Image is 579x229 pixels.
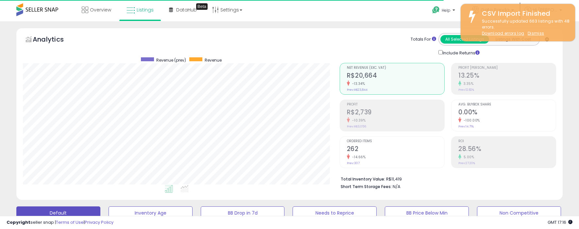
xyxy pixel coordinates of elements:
[458,161,475,165] small: Prev: 27.20%
[347,108,444,117] h2: R$2,739
[477,18,570,37] div: Successfully updated 663 listings with 48 errors.
[393,183,400,190] span: N/A
[137,7,154,13] span: Listings
[347,124,366,128] small: Prev: R$3,056
[458,124,474,128] small: Prev: 14.71%
[347,66,444,70] span: Net Revenue (Exc. VAT)
[477,9,570,18] div: CSV Import Finished
[458,103,556,106] span: Avg. Buybox Share
[196,3,208,10] div: Tooltip anchor
[458,72,556,81] h2: 13.25%
[109,206,193,219] button: Inventory Age
[347,161,360,165] small: Prev: 307
[432,6,440,14] i: Get Help
[458,108,556,117] h2: 0.00%
[528,30,544,36] u: Dismiss
[461,155,474,160] small: 5.00%
[341,176,385,182] b: Total Inventory Value:
[442,8,451,13] span: Help
[341,175,551,182] li: R$11,419
[90,7,111,13] span: Overview
[7,219,30,225] strong: Copyright
[347,103,444,106] span: Profit
[385,206,469,219] button: BB Price Below Min
[411,36,436,43] div: Totals For
[477,206,561,219] button: Non Competitive
[461,118,480,123] small: -100.00%
[7,219,113,226] div: seller snap | |
[458,140,556,143] span: ROI
[85,219,113,225] a: Privacy Policy
[440,35,489,44] button: All Selected Listings
[548,219,572,225] span: 2025-09-8 17:16 GMT
[350,81,365,86] small: -13.34%
[434,49,487,56] div: Include Returns
[341,184,392,189] b: Short Term Storage Fees:
[201,206,285,219] button: BB Drop in 7d
[176,7,197,13] span: DataHub
[347,145,444,154] h2: 262
[461,81,474,86] small: 3.35%
[205,57,222,63] span: Revenue
[350,118,366,123] small: -10.39%
[347,88,367,92] small: Prev: R$23,844
[427,1,462,21] a: Help
[482,30,524,36] a: Download errors log
[33,35,77,46] h5: Analytics
[347,140,444,143] span: Ordered Items
[458,66,556,70] span: Profit [PERSON_NAME]
[350,155,366,160] small: -14.66%
[16,206,100,219] button: Default
[56,219,84,225] a: Terms of Use
[458,88,474,92] small: Prev: 12.82%
[347,72,444,81] h2: R$20,664
[293,206,377,219] button: Needs to Reprice
[156,57,186,63] span: Revenue (prev)
[458,145,556,154] h2: 28.56%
